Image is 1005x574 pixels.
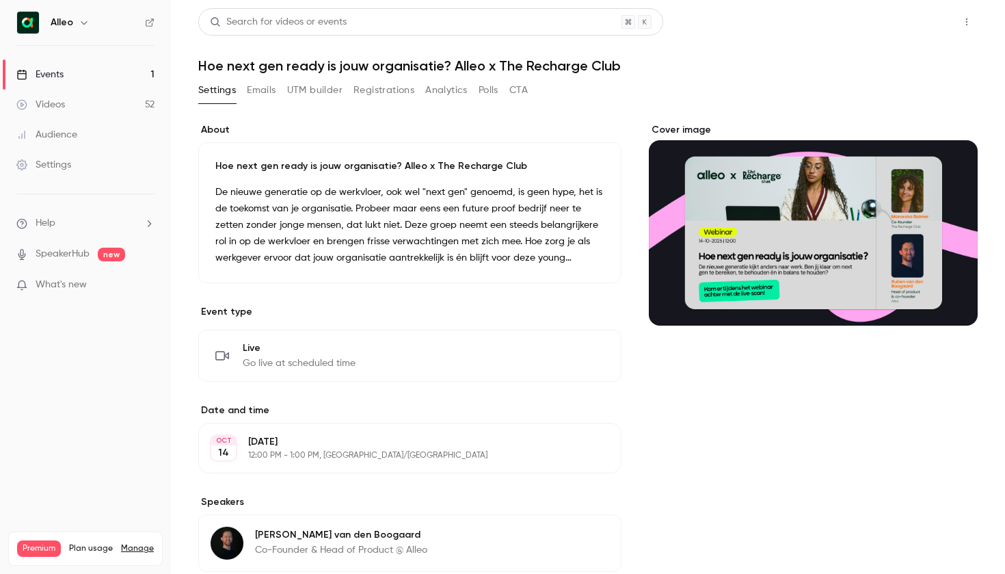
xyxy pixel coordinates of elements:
div: Events [16,68,64,81]
button: Share [891,8,945,36]
button: Analytics [425,79,468,101]
h1: Hoe next gen ready is jouw organisatie? Alleo x The Recharge Club [198,57,978,74]
span: Help [36,216,55,231]
iframe: Noticeable Trigger [138,279,155,291]
p: De nieuwe generatie op de werkvloer, ook wel "next gen" genoemd, is geen hype, het is de toekomst... [215,184,604,266]
li: help-dropdown-opener [16,216,155,231]
img: Alleo [17,12,39,34]
span: Plan usage [69,543,113,554]
span: Live [243,341,356,355]
p: Co-Founder & Head of Product @ Alleo [255,543,427,557]
div: Audience [16,128,77,142]
div: Ruben van den Boogaard[PERSON_NAME] van den BoogaardCo-Founder & Head of Product @ Alleo [198,514,621,572]
h6: Alleo [51,16,73,29]
span: What's new [36,278,87,292]
p: 14 [218,446,229,460]
span: Premium [17,540,61,557]
label: About [198,123,621,137]
button: Settings [198,79,236,101]
label: Speakers [198,495,621,509]
section: Cover image [649,123,978,326]
span: Go live at scheduled time [243,356,356,370]
div: Videos [16,98,65,112]
p: Hoe next gen ready is jouw organisatie? Alleo x The Recharge Club [215,159,604,173]
div: Search for videos or events [210,15,347,29]
label: Date and time [198,404,621,417]
p: [PERSON_NAME] van den Boogaard [255,528,427,542]
div: Settings [16,158,71,172]
button: Polls [479,79,498,101]
a: SpeakerHub [36,247,90,261]
button: UTM builder [287,79,343,101]
span: new [98,248,125,261]
button: CTA [509,79,528,101]
button: Emails [247,79,276,101]
button: Registrations [353,79,414,101]
img: Ruben van den Boogaard [211,527,243,560]
div: OCT [211,436,236,445]
p: 12:00 PM - 1:00 PM, [GEOGRAPHIC_DATA]/[GEOGRAPHIC_DATA] [248,450,549,461]
a: Manage [121,543,154,554]
label: Cover image [649,123,978,137]
p: Event type [198,305,621,319]
p: [DATE] [248,435,549,449]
